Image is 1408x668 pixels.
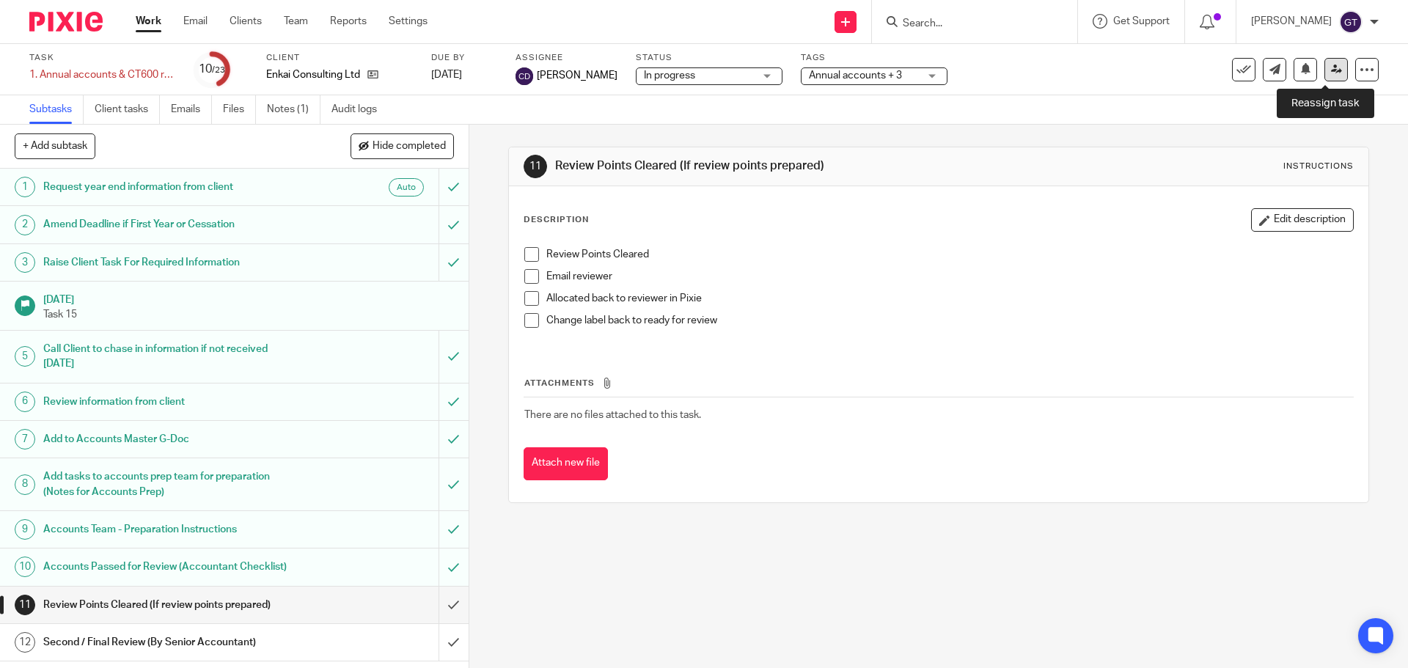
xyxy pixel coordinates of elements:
div: 5 [15,346,35,367]
div: 10 [199,61,225,78]
a: Client tasks [95,95,160,124]
a: Email [183,14,208,29]
small: /23 [212,66,225,74]
div: 1 [15,177,35,197]
h1: Accounts Team - Preparation Instructions [43,518,297,540]
input: Search [901,18,1033,31]
span: Annual accounts + 3 [809,70,902,81]
div: 11 [15,595,35,615]
a: Team [284,14,308,29]
h1: Add to Accounts Master G-Doc [43,428,297,450]
div: 10 [15,557,35,577]
div: 6 [15,392,35,412]
h1: Accounts Passed for Review (Accountant Checklist) [43,556,297,578]
label: Status [636,52,782,64]
div: 9 [15,519,35,540]
span: [DATE] [431,70,462,80]
div: 1. Annual accounts & CT600 return [29,67,176,82]
a: Reports [330,14,367,29]
a: Emails [171,95,212,124]
div: Instructions [1283,161,1354,172]
p: Email reviewer [546,269,1352,284]
span: Get Support [1113,16,1170,26]
a: Work [136,14,161,29]
h1: Review Points Cleared (If review points prepared) [43,594,297,616]
label: Assignee [516,52,617,64]
div: Auto [389,178,424,197]
div: 3 [15,252,35,273]
h1: Raise Client Task For Required Information [43,252,297,274]
h1: Request year end information from client [43,176,297,198]
h1: Review Points Cleared (If review points prepared) [555,158,970,174]
p: Task 15 [43,307,454,322]
div: 7 [15,429,35,449]
span: There are no files attached to this task. [524,410,701,420]
h1: Call Client to chase in information if not received [DATE] [43,338,297,375]
label: Tags [801,52,947,64]
button: + Add subtask [15,133,95,158]
a: Audit logs [331,95,388,124]
img: svg%3E [516,67,533,85]
a: Settings [389,14,428,29]
a: Files [223,95,256,124]
span: [PERSON_NAME] [537,68,617,83]
a: Clients [230,14,262,29]
label: Due by [431,52,497,64]
div: 8 [15,474,35,495]
img: svg%3E [1339,10,1363,34]
span: Hide completed [373,141,446,153]
p: Review Points Cleared [546,247,1352,262]
div: 2 [15,215,35,235]
p: Allocated back to reviewer in Pixie [546,291,1352,306]
h1: Second / Final Review (By Senior Accountant) [43,631,297,653]
p: Description [524,214,589,226]
span: Attachments [524,379,595,387]
a: Notes (1) [267,95,320,124]
button: Edit description [1251,208,1354,232]
h1: Review information from client [43,391,297,413]
p: [PERSON_NAME] [1251,14,1332,29]
button: Hide completed [351,133,454,158]
button: Attach new file [524,447,608,480]
label: Task [29,52,176,64]
p: Change label back to ready for review [546,313,1352,328]
div: 11 [524,155,547,178]
div: 1. Annual accounts &amp; CT600 return [29,67,176,82]
h1: Amend Deadline if First Year or Cessation [43,213,297,235]
span: In progress [644,70,695,81]
h1: Add tasks to accounts prep team for preparation (Notes for Accounts Prep) [43,466,297,503]
img: Pixie [29,12,103,32]
label: Client [266,52,413,64]
p: Enkai Consulting Ltd [266,67,360,82]
h1: [DATE] [43,289,454,307]
div: 12 [15,632,35,653]
a: Subtasks [29,95,84,124]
